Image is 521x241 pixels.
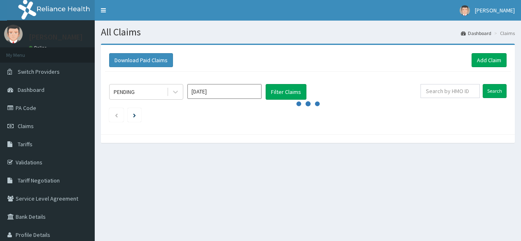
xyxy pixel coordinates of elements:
a: Previous page [114,111,118,119]
div: PENDING [114,88,135,96]
a: Next page [133,111,136,119]
input: Search by HMO ID [421,84,480,98]
span: Tariffs [18,140,33,148]
span: Tariff Negotiation [18,177,60,184]
span: [PERSON_NAME] [475,7,515,14]
button: Download Paid Claims [109,53,173,67]
button: Filter Claims [266,84,306,100]
span: Dashboard [18,86,44,94]
a: Dashboard [461,30,491,37]
span: Claims [18,122,34,130]
p: [PERSON_NAME] [29,33,83,41]
span: Switch Providers [18,68,60,75]
svg: audio-loading [296,91,320,116]
input: Search [483,84,507,98]
a: Online [29,45,49,51]
a: Add Claim [472,53,507,67]
img: User Image [460,5,470,16]
img: User Image [4,25,23,43]
li: Claims [492,30,515,37]
h1: All Claims [101,27,515,37]
input: Select Month and Year [187,84,262,99]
